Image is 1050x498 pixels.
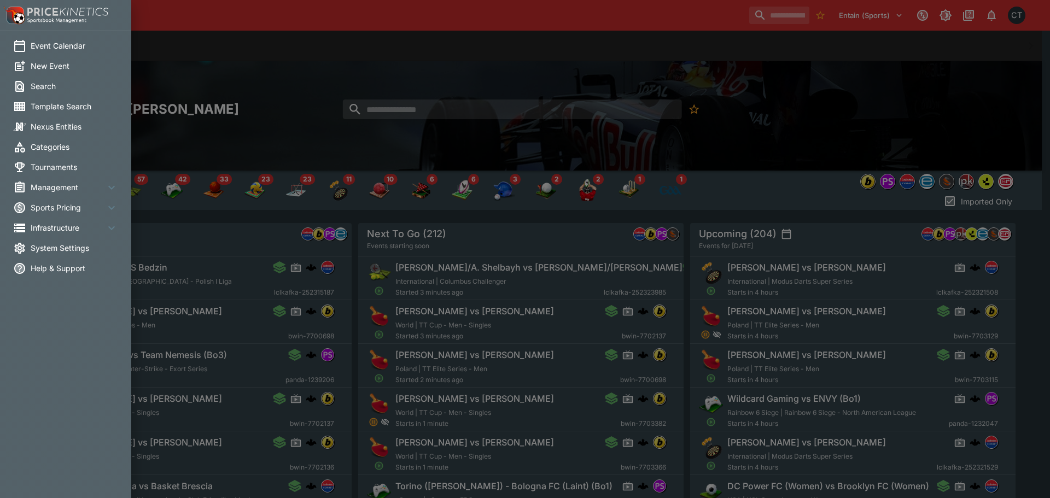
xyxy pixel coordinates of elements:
[31,161,118,173] span: Tournaments
[31,141,118,153] span: Categories
[27,18,86,23] img: Sportsbook Management
[31,222,105,233] span: Infrastructure
[27,8,108,16] img: PriceKinetics
[31,181,105,193] span: Management
[3,4,25,26] img: PriceKinetics Logo
[31,121,118,132] span: Nexus Entities
[31,40,118,51] span: Event Calendar
[31,202,105,213] span: Sports Pricing
[31,262,118,274] span: Help & Support
[31,101,118,112] span: Template Search
[31,80,118,92] span: Search
[31,60,118,72] span: New Event
[31,242,118,254] span: System Settings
